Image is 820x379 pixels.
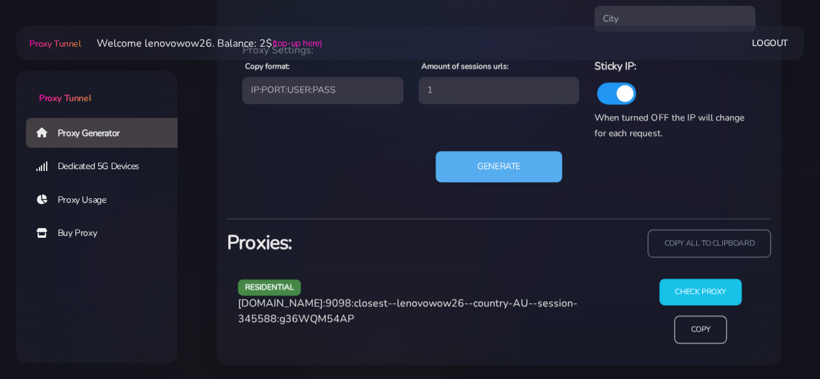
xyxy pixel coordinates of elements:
[26,185,188,215] a: Proxy Usage
[26,152,188,181] a: Dedicated 5G Devices
[436,151,562,182] button: Generate
[39,92,91,104] span: Proxy Tunnel
[16,71,178,105] a: Proxy Tunnel
[81,36,322,51] li: Welcome lenovowow26. Balance: 2$
[272,36,322,50] a: (top-up here)
[674,316,726,343] input: Copy
[26,218,188,248] a: Buy Proxy
[26,118,188,148] a: Proxy Generator
[26,252,188,282] a: Account Top Up
[659,279,742,305] input: Check Proxy
[648,229,771,257] input: copy all to clipboard
[245,60,290,72] label: Copy format:
[238,296,578,326] span: [DOMAIN_NAME]:9098:closest--lenovowow26--country-AU--session-345588:g36WQM54AP
[27,33,80,54] a: Proxy Tunnel
[752,31,788,55] a: Logout
[757,316,804,363] iframe: Webchat Widget
[594,111,744,139] span: When turned OFF the IP will change for each request.
[227,229,491,256] h3: Proxies:
[421,60,509,72] label: Amount of sessions urls:
[29,38,80,50] span: Proxy Tunnel
[238,279,301,295] span: residential
[594,58,755,75] h6: Sticky IP:
[594,6,755,32] input: City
